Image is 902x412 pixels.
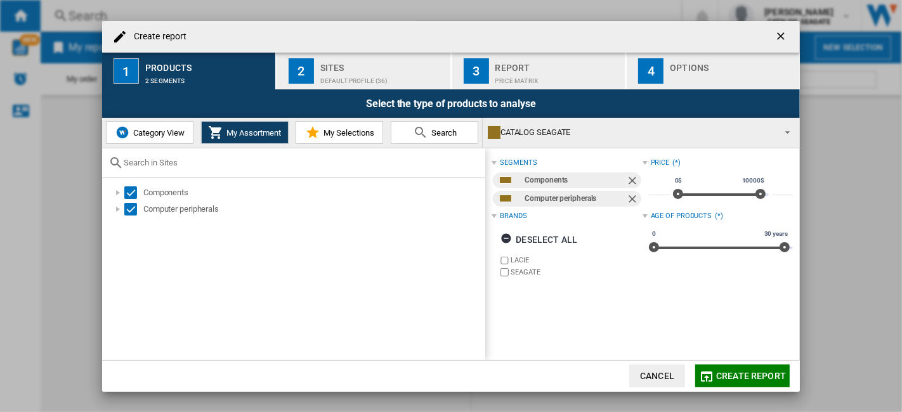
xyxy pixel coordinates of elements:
[500,228,577,251] div: Deselect all
[464,58,489,84] div: 3
[320,71,445,84] div: Default profile (36)
[452,53,627,89] button: 3 Report Price Matrix
[775,30,790,45] ng-md-icon: getI18NText('BUTTONS.CLOSE_DIALOG')
[651,211,712,221] div: Age of products
[650,229,658,239] span: 0
[495,58,620,71] div: Report
[626,193,641,208] ng-md-icon: Remove
[762,229,790,239] span: 30 years
[500,257,509,265] input: brand.name
[320,58,445,71] div: Sites
[102,89,800,118] div: Select the type of products to analyse
[525,172,625,188] div: Components
[115,125,130,140] img: wiser-icon-blue.png
[651,158,670,168] div: Price
[695,364,790,387] button: Create report
[201,121,289,144] button: My Assortment
[145,58,270,71] div: Products
[277,53,452,89] button: 2 Sites Default profile (36)
[495,71,620,84] div: Price Matrix
[638,58,663,84] div: 4
[626,174,641,190] ng-md-icon: Remove
[511,267,642,277] label: SEAGATE
[124,158,479,167] input: Search in Sites
[511,255,642,265] label: LACIE
[114,58,139,84] div: 1
[127,30,186,43] h4: Create report
[673,176,684,186] span: 0$
[124,203,143,216] md-checkbox: Select
[320,128,374,138] span: My Selections
[143,186,483,199] div: Components
[102,21,800,392] md-dialog: Create report ...
[716,371,786,381] span: Create report
[769,24,795,49] button: getI18NText('BUTTONS.CLOSE_DIALOG')
[500,268,509,276] input: brand.name
[497,228,581,251] button: Deselect all
[629,364,685,387] button: Cancel
[500,211,526,221] div: Brands
[223,128,281,138] span: My Assortment
[488,124,774,141] div: CATALOG SEAGATE
[106,121,193,144] button: Category View
[670,58,795,71] div: Options
[124,186,143,199] md-checkbox: Select
[525,191,625,207] div: Computer peripherals
[740,176,766,186] span: 10000$
[296,121,383,144] button: My Selections
[289,58,314,84] div: 2
[102,53,277,89] button: 1 Products 2 segments
[500,158,537,168] div: segments
[428,128,457,138] span: Search
[130,128,185,138] span: Category View
[627,53,800,89] button: 4 Options
[145,71,270,84] div: 2 segments
[143,203,483,216] div: Computer peripherals
[391,121,478,144] button: Search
